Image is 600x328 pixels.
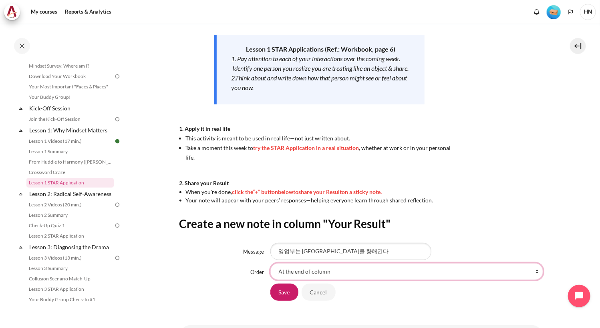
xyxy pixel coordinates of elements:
span: on a sticky note. [342,188,382,195]
a: Collusion Scenario Match-Up [26,274,114,284]
label: Message [244,248,264,255]
img: To do [114,73,121,80]
a: Lesson 1 STAR Application [26,178,114,188]
em: 2.Think about and write down how that person might see or feel about you now. [231,74,407,91]
a: Your Buddy Group! [26,92,114,102]
strong: Lesson 1 STAR Applications (Ref.: Workbook, page 6) [246,45,395,53]
span: try the STAR Application in a real situation [254,144,359,151]
a: Lesson 1 Summary [26,147,114,156]
a: Lesson 2 STAR Application [26,231,114,241]
input: Cancel [302,284,336,300]
span: below [278,188,294,195]
strong: 2. Share your Result [179,180,229,186]
a: Kick-Off Session [28,103,114,114]
a: Lesson 2: Radical Self-Awareness [28,188,114,199]
span: Collapse [17,243,25,251]
em: 1. Pay attention to each of your interactions over the coming week. Identify one person you reali... [231,55,409,72]
a: Lesson 3 Summary [26,264,114,273]
a: Mindset Survey: Where am I? [26,61,114,71]
span: Collapse [17,126,25,134]
label: Order [251,269,264,275]
h2: Create a new note in column "Your Result" [179,216,543,231]
span: Take a moment this week to , whether at work or in your personal life. [186,144,451,161]
a: Lesson 1 Videos (17 min.) [26,136,114,146]
strong: 1. Apply it in real life [179,125,231,132]
a: Join the Kick-Off Session [26,114,114,124]
a: Lesson 4: Transforming Conflict [28,305,114,316]
div: Level #1 [547,4,561,19]
a: Lesson 3 Videos (13 min.) [26,253,114,263]
a: Lesson 2 Summary [26,210,114,220]
a: Crossword Craze [26,168,114,177]
span: “+” button [253,188,278,195]
span: to [294,188,299,195]
button: Languages [565,6,577,18]
img: Level #1 [547,5,561,19]
img: To do [114,222,121,229]
a: Check-Up Quiz 1 [26,221,114,230]
a: Lesson 1: Why Mindset Matters [28,125,114,136]
img: To do [114,201,121,208]
span: This activity is meant to be used in real life—not just written about. [186,135,350,142]
span: When you're done, [186,188,232,195]
a: Your Buddy Group Check-In #1 [26,295,114,304]
input: Save [270,284,298,300]
a: Lesson 2 Videos (20 min.) [26,200,114,210]
a: Reports & Analytics [62,4,114,20]
a: My courses [28,4,60,20]
a: Lesson 3: Diagnosing the Drama [28,242,114,252]
div: Show notification window with no new notifications [531,6,543,18]
img: To do [114,116,121,123]
a: Level #1 [544,4,564,19]
span: share your Result [299,188,342,195]
a: User menu [580,4,596,20]
a: From Huddle to Harmony ([PERSON_NAME]'s Story) [26,157,114,167]
img: To do [114,254,121,262]
img: Architeck [6,6,18,18]
span: HN [580,4,596,20]
a: Download Your Workbook [26,72,114,81]
a: Lesson 3 STAR Application [26,284,114,294]
span: Your note will appear with your peers’ responses—helping everyone learn through shared reflection. [186,197,433,204]
img: Done [114,138,121,145]
span: Collapse [17,190,25,198]
span: click the [232,188,253,195]
span: Collapse [17,104,25,112]
a: Your Most Important "Faces & Places" [26,82,114,92]
a: Architeck Architeck [4,4,24,20]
